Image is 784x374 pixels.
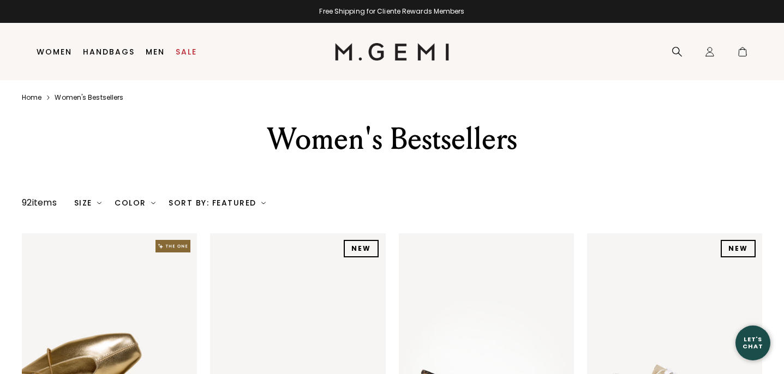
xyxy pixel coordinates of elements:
a: Women [37,47,72,56]
div: Let's Chat [735,336,770,349]
a: Sale [176,47,197,56]
div: Size [74,198,102,207]
img: chevron-down.svg [97,201,101,205]
div: Sort By: Featured [169,198,266,207]
div: Women's Bestsellers [190,119,595,159]
a: Home [22,93,41,102]
a: Men [146,47,165,56]
div: Color [115,198,155,207]
a: Handbags [83,47,135,56]
img: M.Gemi [335,43,449,61]
div: NEW [721,240,756,257]
div: 92 items [22,196,57,209]
img: The One tag [155,240,190,252]
img: chevron-down.svg [151,201,155,205]
img: chevron-down.svg [261,201,266,205]
a: Women's bestsellers [55,93,123,102]
div: NEW [344,240,379,257]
